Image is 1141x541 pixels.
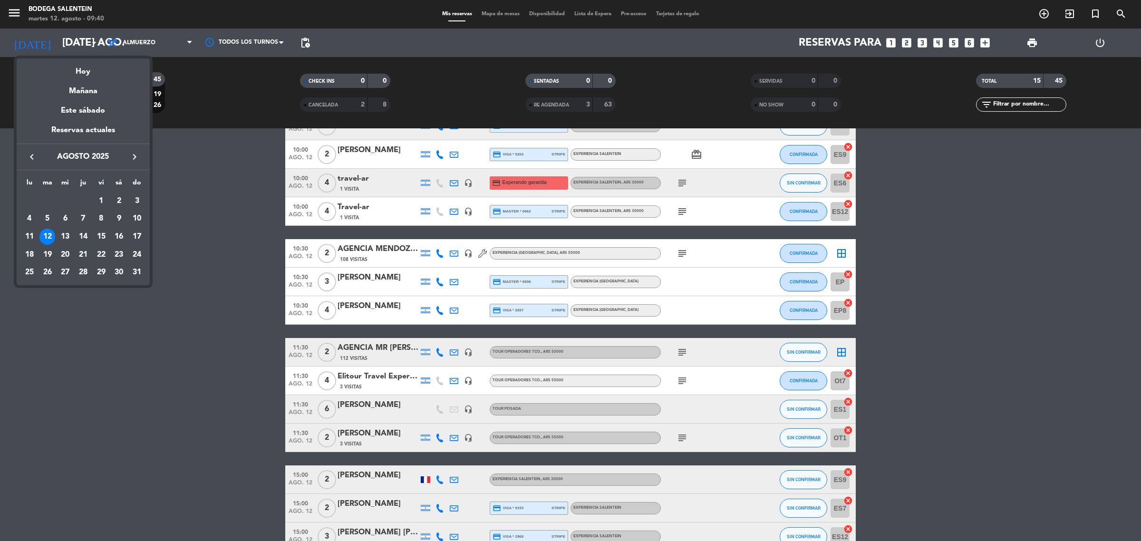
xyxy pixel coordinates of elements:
div: 10 [129,211,145,227]
div: Mañana [17,78,150,97]
span: agosto 2025 [40,151,126,163]
div: 29 [93,265,109,281]
div: 8 [93,211,109,227]
td: 28 de agosto de 2025 [74,264,92,282]
div: 23 [111,247,127,263]
div: 12 [39,229,56,245]
td: 11 de agosto de 2025 [20,228,39,246]
td: 23 de agosto de 2025 [110,246,128,264]
div: Este sábado [17,97,150,124]
td: 20 de agosto de 2025 [56,246,74,264]
td: 21 de agosto de 2025 [74,246,92,264]
th: sábado [110,177,128,192]
td: 19 de agosto de 2025 [39,246,57,264]
button: keyboard_arrow_left [23,151,40,163]
td: 29 de agosto de 2025 [92,264,110,282]
div: 20 [57,247,73,263]
td: 7 de agosto de 2025 [74,210,92,228]
td: 16 de agosto de 2025 [110,228,128,246]
div: 3 [129,193,145,209]
td: 12 de agosto de 2025 [39,228,57,246]
i: keyboard_arrow_right [129,151,140,163]
td: 15 de agosto de 2025 [92,228,110,246]
div: 4 [21,211,38,227]
div: 16 [111,229,127,245]
div: 19 [39,247,56,263]
div: 21 [75,247,91,263]
div: 24 [129,247,145,263]
td: 18 de agosto de 2025 [20,246,39,264]
td: 22 de agosto de 2025 [92,246,110,264]
td: 17 de agosto de 2025 [128,228,146,246]
div: 28 [75,265,91,281]
td: 24 de agosto de 2025 [128,246,146,264]
div: 27 [57,265,73,281]
th: domingo [128,177,146,192]
td: 13 de agosto de 2025 [56,228,74,246]
th: martes [39,177,57,192]
div: 14 [75,229,91,245]
td: 10 de agosto de 2025 [128,210,146,228]
td: 6 de agosto de 2025 [56,210,74,228]
td: 1 de agosto de 2025 [92,192,110,210]
div: 26 [39,265,56,281]
button: keyboard_arrow_right [126,151,143,163]
div: 15 [93,229,109,245]
div: 1 [93,193,109,209]
div: 2 [111,193,127,209]
div: 22 [93,247,109,263]
div: 25 [21,265,38,281]
div: Hoy [17,58,150,78]
div: 13 [57,229,73,245]
th: viernes [92,177,110,192]
th: lunes [20,177,39,192]
div: Reservas actuales [17,124,150,144]
td: 31 de agosto de 2025 [128,264,146,282]
th: jueves [74,177,92,192]
td: 4 de agosto de 2025 [20,210,39,228]
i: keyboard_arrow_left [26,151,38,163]
div: 30 [111,265,127,281]
td: 5 de agosto de 2025 [39,210,57,228]
div: 17 [129,229,145,245]
div: 7 [75,211,91,227]
td: 2 de agosto de 2025 [110,192,128,210]
div: 5 [39,211,56,227]
div: 31 [129,265,145,281]
th: miércoles [56,177,74,192]
td: 27 de agosto de 2025 [56,264,74,282]
td: 8 de agosto de 2025 [92,210,110,228]
td: AGO. [20,192,92,210]
td: 30 de agosto de 2025 [110,264,128,282]
td: 26 de agosto de 2025 [39,264,57,282]
td: 9 de agosto de 2025 [110,210,128,228]
div: 18 [21,247,38,263]
div: 9 [111,211,127,227]
td: 25 de agosto de 2025 [20,264,39,282]
div: 6 [57,211,73,227]
td: 3 de agosto de 2025 [128,192,146,210]
div: 11 [21,229,38,245]
td: 14 de agosto de 2025 [74,228,92,246]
